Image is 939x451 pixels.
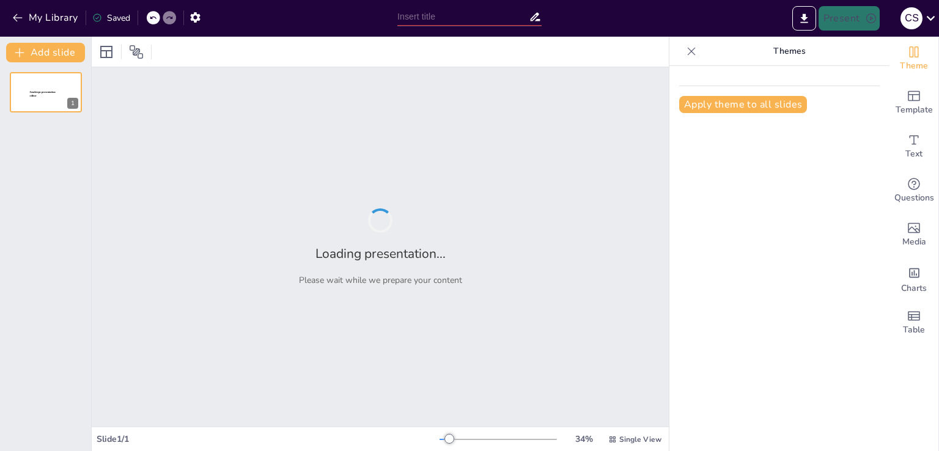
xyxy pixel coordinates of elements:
span: Media [902,235,926,249]
button: Apply theme to all slides [679,96,807,113]
span: Questions [894,191,934,205]
span: Single View [619,435,661,444]
span: Theme [900,59,928,73]
p: Themes [701,37,877,66]
input: Insert title [397,8,529,26]
div: Change the overall theme [889,37,938,81]
button: Add slide [6,43,85,62]
span: Table [903,323,925,337]
div: C S [900,7,922,29]
div: Add text boxes [889,125,938,169]
div: 1 [10,72,82,112]
span: Text [905,147,922,161]
div: Add a table [889,301,938,345]
span: Sendsteps presentation editor [30,91,56,98]
div: Layout [97,42,116,62]
div: Add images, graphics, shapes or video [889,213,938,257]
span: Template [896,103,933,117]
button: Export to PowerPoint [792,6,816,31]
div: Saved [92,12,130,24]
div: 1 [67,98,78,109]
span: Position [129,45,144,59]
span: Charts [901,282,927,295]
div: Add ready made slides [889,81,938,125]
div: Slide 1 / 1 [97,433,440,445]
div: Add charts and graphs [889,257,938,301]
div: Get real-time input from your audience [889,169,938,213]
button: My Library [9,8,83,28]
button: Present [819,6,880,31]
p: Please wait while we prepare your content [299,274,462,286]
h2: Loading presentation... [315,245,446,262]
button: C S [900,6,922,31]
div: 34 % [569,433,598,445]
